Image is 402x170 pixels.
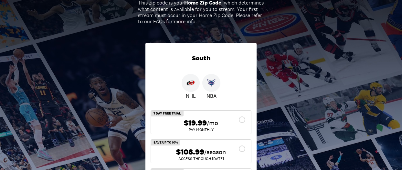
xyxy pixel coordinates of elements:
div: 7 Day Free Trial [151,111,184,116]
p: NBA [206,92,217,100]
img: Hornets [207,79,216,87]
img: Hurricanes [186,79,195,87]
div: Save Up To 10% [151,140,180,145]
div: South [145,43,257,74]
span: /season [204,147,226,156]
div: ACCESS THROUGH [DATE] [156,157,246,161]
span: /mo [207,118,218,127]
p: NHL [186,92,196,100]
div: Pay Monthly [156,128,246,132]
span: $19.99 [184,118,207,128]
span: $108.99 [176,147,204,157]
